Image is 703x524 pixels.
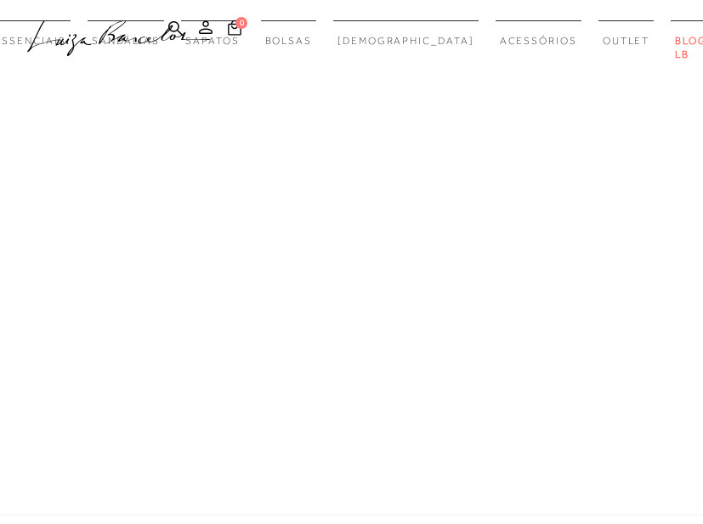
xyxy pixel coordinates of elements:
[337,35,474,47] span: [DEMOGRAPHIC_DATA]
[603,35,650,47] span: Outlet
[185,35,239,47] span: Sapatos
[235,17,247,29] span: 0
[496,20,581,61] a: categoryNavScreenReaderText
[265,35,313,47] span: Bolsas
[598,20,655,61] a: categoryNavScreenReaderText
[333,20,479,61] a: noSubCategoriesText
[92,35,160,47] span: Sandálias
[88,20,164,61] a: categoryNavScreenReaderText
[261,20,317,61] a: categoryNavScreenReaderText
[223,19,247,42] button: 0
[500,35,577,47] span: Acessórios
